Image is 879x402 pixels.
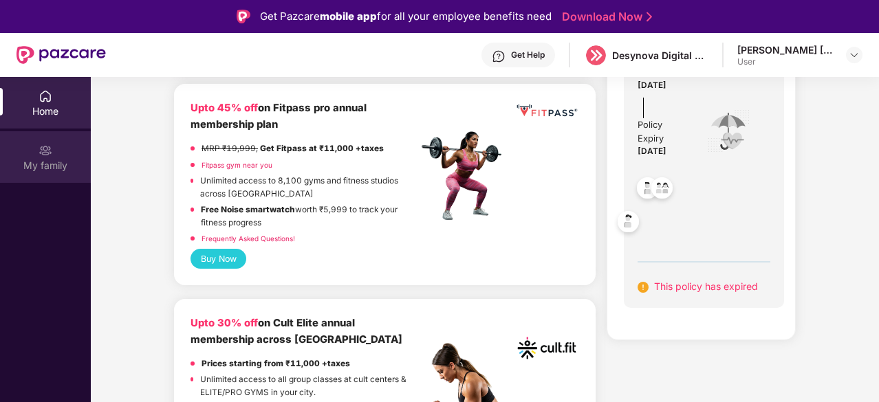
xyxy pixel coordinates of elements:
[514,315,579,380] img: cult.png
[260,144,384,153] strong: Get Fitpass at ₹11,000 +taxes
[737,56,834,67] div: User
[849,49,860,60] img: svg+xml;base64,PHN2ZyBpZD0iRHJvcGRvd24tMzJ4MzIiIHhtbG5zPSJodHRwOi8vd3d3LnczLm9yZy8yMDAwL3N2ZyIgd2...
[631,173,664,207] img: svg+xml;base64,PHN2ZyB4bWxucz0iaHR0cDovL3d3dy53My5vcmcvMjAwMC9zdmciIHdpZHRoPSI0OC45NDMiIGhlaWdodD...
[201,203,417,229] p: worth ₹5,999 to track your fitness progress
[612,49,708,62] div: Desynova Digital private limited
[191,102,367,130] b: on Fitpass pro annual membership plan
[514,100,579,120] img: fppp.png
[638,282,649,293] img: svg+xml;base64,PHN2ZyB4bWxucz0iaHR0cDovL3d3dy53My5vcmcvMjAwMC9zdmciIHdpZHRoPSIxNiIgaGVpZ2h0PSIxNi...
[645,173,679,207] img: svg+xml;base64,PHN2ZyB4bWxucz0iaHR0cDovL3d3dy53My5vcmcvMjAwMC9zdmciIHdpZHRoPSI0OC45MTUiIGhlaWdodD...
[237,10,250,23] img: Logo
[638,146,666,156] span: [DATE]
[202,144,258,153] del: MRP ₹19,999,
[260,8,552,25] div: Get Pazcare for all your employee benefits need
[202,359,350,368] strong: Prices starting from ₹11,000 +taxes
[39,89,52,103] img: svg+xml;base64,PHN2ZyBpZD0iSG9tZSIgeG1sbnM9Imh0dHA6Ly93d3cudzMub3JnLzIwMDAvc3ZnIiB3aWR0aD0iMjAiIG...
[191,317,258,329] b: Upto 30% off
[611,207,645,241] img: svg+xml;base64,PHN2ZyB4bWxucz0iaHR0cDovL3d3dy53My5vcmcvMjAwMC9zdmciIHdpZHRoPSI0OC45NDMiIGhlaWdodD...
[647,10,652,24] img: Stroke
[200,373,417,399] p: Unlimited access to all group classes at cult centers & ELITE/PRO GYMS in your city.
[562,10,648,24] a: Download Now
[39,144,52,157] img: svg+xml;base64,PHN2ZyB3aWR0aD0iMjAiIGhlaWdodD0iMjAiIHZpZXdCb3g9IjAgMCAyMCAyMCIgZmlsbD0ibm9uZSIgeG...
[511,49,545,60] div: Get Help
[737,43,834,56] div: [PERSON_NAME] [PERSON_NAME]
[638,80,666,90] span: [DATE]
[191,317,402,345] b: on Cult Elite annual membership across [GEOGRAPHIC_DATA]
[586,45,606,65] img: logo%20(5).png
[706,109,751,154] img: icon
[417,128,514,224] img: fpp.png
[191,249,246,269] button: Buy Now
[201,205,295,214] strong: Free Noise smartwatch
[638,118,688,146] div: Policy Expiry
[654,280,758,292] span: This policy has expired
[200,175,417,200] p: Unlimited access to 8,100 gyms and fitness studios across [GEOGRAPHIC_DATA]
[202,161,272,169] a: Fitpass gym near you
[320,10,377,23] strong: mobile app
[17,46,106,64] img: New Pazcare Logo
[202,234,295,243] a: Frequently Asked Questions!
[492,49,506,63] img: svg+xml;base64,PHN2ZyBpZD0iSGVscC0zMngzMiIgeG1sbnM9Imh0dHA6Ly93d3cudzMub3JnLzIwMDAvc3ZnIiB3aWR0aD...
[191,102,258,114] b: Upto 45% off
